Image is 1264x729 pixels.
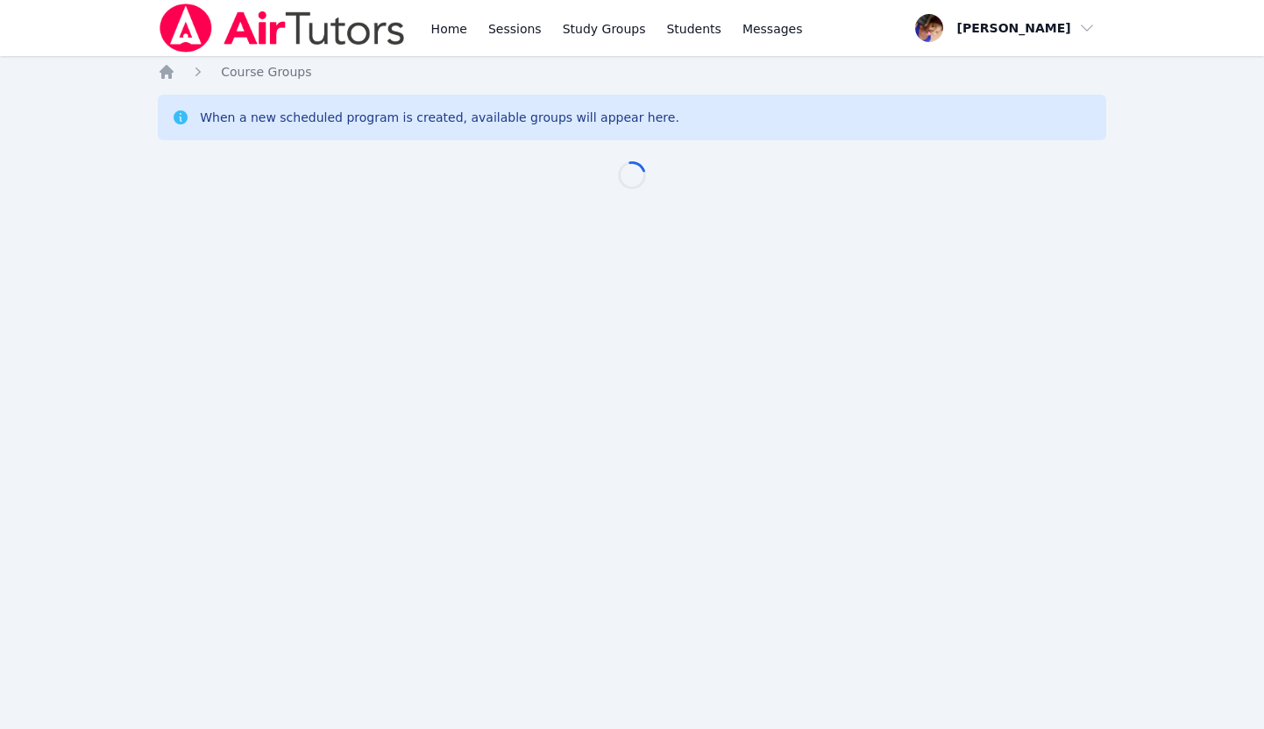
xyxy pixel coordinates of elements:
img: Air Tutors [158,4,406,53]
span: Messages [742,20,803,38]
nav: Breadcrumb [158,63,1106,81]
a: Course Groups [221,63,311,81]
div: When a new scheduled program is created, available groups will appear here. [200,109,679,126]
span: Course Groups [221,65,311,79]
